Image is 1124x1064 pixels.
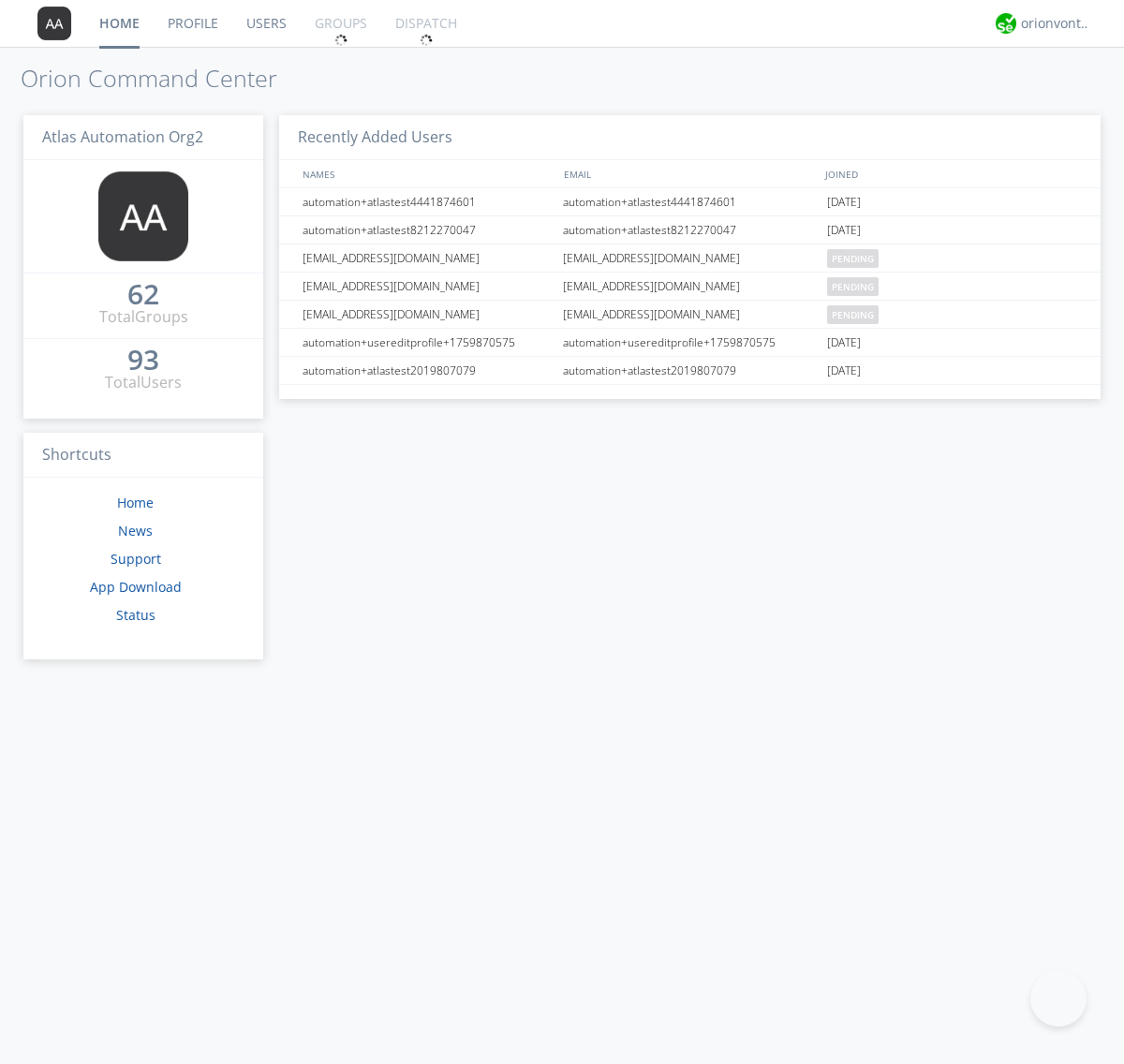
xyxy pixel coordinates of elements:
a: [EMAIL_ADDRESS][DOMAIN_NAME][EMAIL_ADDRESS][DOMAIN_NAME]pending [279,273,1101,301]
img: spin.svg [420,34,433,47]
img: spin.svg [334,34,348,47]
div: automation+atlastest4441874601 [298,188,557,215]
div: 62 [127,285,159,303]
div: automation+atlastest4441874601 [558,188,822,215]
a: 62 [127,285,159,306]
span: pending [827,249,879,268]
span: [DATE] [827,188,861,216]
img: 373638.png [98,171,188,261]
div: [EMAIL_ADDRESS][DOMAIN_NAME] [298,244,557,272]
iframe: Toggle Customer Support [1030,970,1087,1027]
a: News [118,522,153,539]
div: [EMAIL_ADDRESS][DOMAIN_NAME] [558,244,822,272]
div: orionvontas+atlas+automation+org2 [1021,14,1091,33]
h3: Recently Added Users [279,115,1101,161]
span: pending [827,305,879,324]
a: Status [116,606,155,624]
span: [DATE] [827,329,861,357]
span: [DATE] [827,357,861,385]
div: JOINED [821,160,1083,187]
a: 93 [127,350,159,372]
div: 93 [127,350,159,369]
a: automation+atlastest4441874601automation+atlastest4441874601[DATE] [279,188,1101,216]
div: [EMAIL_ADDRESS][DOMAIN_NAME] [298,301,557,328]
h3: Shortcuts [23,433,263,479]
div: [EMAIL_ADDRESS][DOMAIN_NAME] [558,273,822,300]
div: EMAIL [559,160,821,187]
div: [EMAIL_ADDRESS][DOMAIN_NAME] [558,301,822,328]
div: automation+usereditprofile+1759870575 [558,329,822,356]
div: automation+atlastest8212270047 [558,216,822,244]
div: Total Groups [99,306,188,328]
div: Total Users [105,372,182,393]
a: [EMAIL_ADDRESS][DOMAIN_NAME][EMAIL_ADDRESS][DOMAIN_NAME]pending [279,244,1101,273]
img: 373638.png [37,7,71,40]
a: Support [111,550,161,568]
div: [EMAIL_ADDRESS][DOMAIN_NAME] [298,273,557,300]
a: Home [117,494,154,511]
a: automation+atlastest2019807079automation+atlastest2019807079[DATE] [279,357,1101,385]
div: automation+atlastest8212270047 [298,216,557,244]
img: 29d36aed6fa347d5a1537e7736e6aa13 [996,13,1016,34]
div: automation+atlastest2019807079 [298,357,557,384]
div: NAMES [298,160,555,187]
a: App Download [90,578,182,596]
span: Atlas Automation Org2 [42,126,203,147]
a: automation+atlastest8212270047automation+atlastest8212270047[DATE] [279,216,1101,244]
a: automation+usereditprofile+1759870575automation+usereditprofile+1759870575[DATE] [279,329,1101,357]
a: [EMAIL_ADDRESS][DOMAIN_NAME][EMAIL_ADDRESS][DOMAIN_NAME]pending [279,301,1101,329]
span: pending [827,277,879,296]
span: [DATE] [827,216,861,244]
div: automation+usereditprofile+1759870575 [298,329,557,356]
div: automation+atlastest2019807079 [558,357,822,384]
